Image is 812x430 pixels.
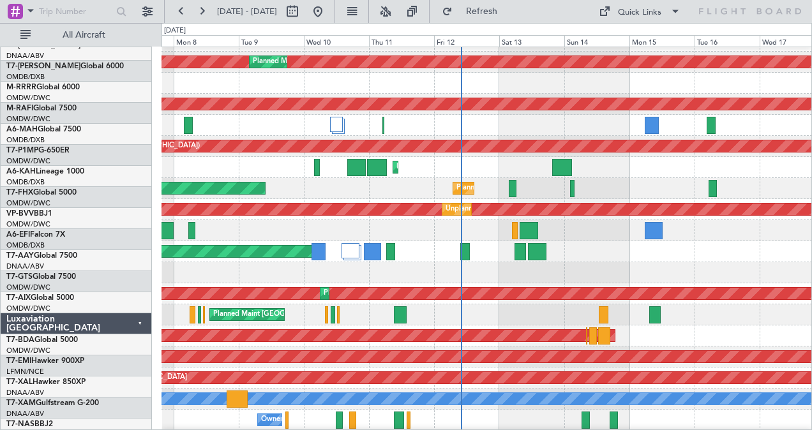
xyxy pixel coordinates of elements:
a: VP-BVVBBJ1 [6,210,52,218]
a: M-RAFIGlobal 7500 [6,105,77,112]
a: T7-GTSGlobal 7500 [6,273,76,281]
a: A6-MAHGlobal 7500 [6,126,81,133]
a: M-RRRRGlobal 6000 [6,84,80,91]
a: T7-BDAGlobal 5000 [6,336,78,344]
a: A6-KAHLineage 1000 [6,168,84,175]
span: M-RAFI [6,105,33,112]
div: Unplanned Maint [GEOGRAPHIC_DATA] (Al Maktoum Intl) [446,200,635,219]
span: T7-XAM [6,399,36,407]
a: T7-EMIHawker 900XP [6,357,84,365]
a: OMDW/DWC [6,156,50,166]
input: Trip Number [39,2,112,21]
div: Owner [261,410,283,429]
a: T7-XALHawker 850XP [6,378,86,386]
span: T7-XAL [6,378,33,386]
span: T7-[PERSON_NAME] [6,63,80,70]
span: T7-EMI [6,357,31,365]
div: Planned Maint Dubai (Al Maktoum Intl) [324,284,449,303]
a: OMDB/DXB [6,72,45,82]
a: OMDW/DWC [6,93,50,103]
a: T7-XAMGulfstream G-200 [6,399,99,407]
a: T7-[PERSON_NAME]Global 6000 [6,63,124,70]
div: Tue 9 [239,35,304,47]
a: T7-P1MPG-650ER [6,147,70,154]
span: [DATE] - [DATE] [217,6,277,17]
div: [DATE] [164,26,186,36]
div: Sun 14 [564,35,629,47]
span: T7-AAY [6,252,34,260]
a: T7-FHXGlobal 5000 [6,189,77,196]
span: T7-FHX [6,189,33,196]
div: Planned Maint Dubai (Al Maktoum Intl) [253,52,379,71]
a: OMDW/DWC [6,304,50,313]
a: T7-NASBBJ2 [6,420,53,428]
a: OMDW/DWC [6,114,50,124]
a: OMDW/DWC [6,283,50,292]
span: Refresh [455,7,509,16]
span: M-RRRR [6,84,36,91]
div: Thu 11 [369,35,434,47]
div: Fri 12 [434,35,499,47]
a: T7-AIXGlobal 5000 [6,294,74,302]
div: Mon 15 [629,35,695,47]
button: Quick Links [592,1,687,22]
a: OMDW/DWC [6,346,50,355]
span: T7-GTS [6,273,33,281]
button: All Aircraft [14,25,139,45]
div: Planned Maint [GEOGRAPHIC_DATA] [213,305,335,324]
a: A6-EFIFalcon 7X [6,231,65,239]
div: Quick Links [618,6,661,19]
div: Planned Maint Dubai (Al Maktoum Intl) [456,179,582,198]
div: Mon 8 [174,35,239,47]
a: OMDB/DXB [6,177,45,187]
a: DNAA/ABV [6,409,44,419]
div: Planned Maint Nice ([GEOGRAPHIC_DATA]) [396,158,539,177]
span: A6-EFI [6,231,30,239]
div: Tue 16 [695,35,760,47]
div: Sat 13 [499,35,564,47]
span: A6-MAH [6,126,38,133]
span: VP-BVV [6,210,34,218]
span: All Aircraft [33,31,135,40]
span: A6-KAH [6,168,36,175]
a: OMDB/DXB [6,135,45,145]
span: T7-BDA [6,336,34,344]
a: T7-AAYGlobal 7500 [6,252,77,260]
a: DNAA/ABV [6,262,44,271]
a: OMDW/DWC [6,219,50,229]
span: T7-NAS [6,420,34,428]
span: T7-P1MP [6,147,38,154]
span: T7-AIX [6,294,31,302]
a: OMDW/DWC [6,198,50,208]
a: DNAA/ABV [6,388,44,397]
a: LFMN/NCE [6,367,44,376]
a: OMDB/DXB [6,241,45,250]
a: DNAA/ABV [6,51,44,61]
button: Refresh [436,1,513,22]
div: Wed 10 [304,35,369,47]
